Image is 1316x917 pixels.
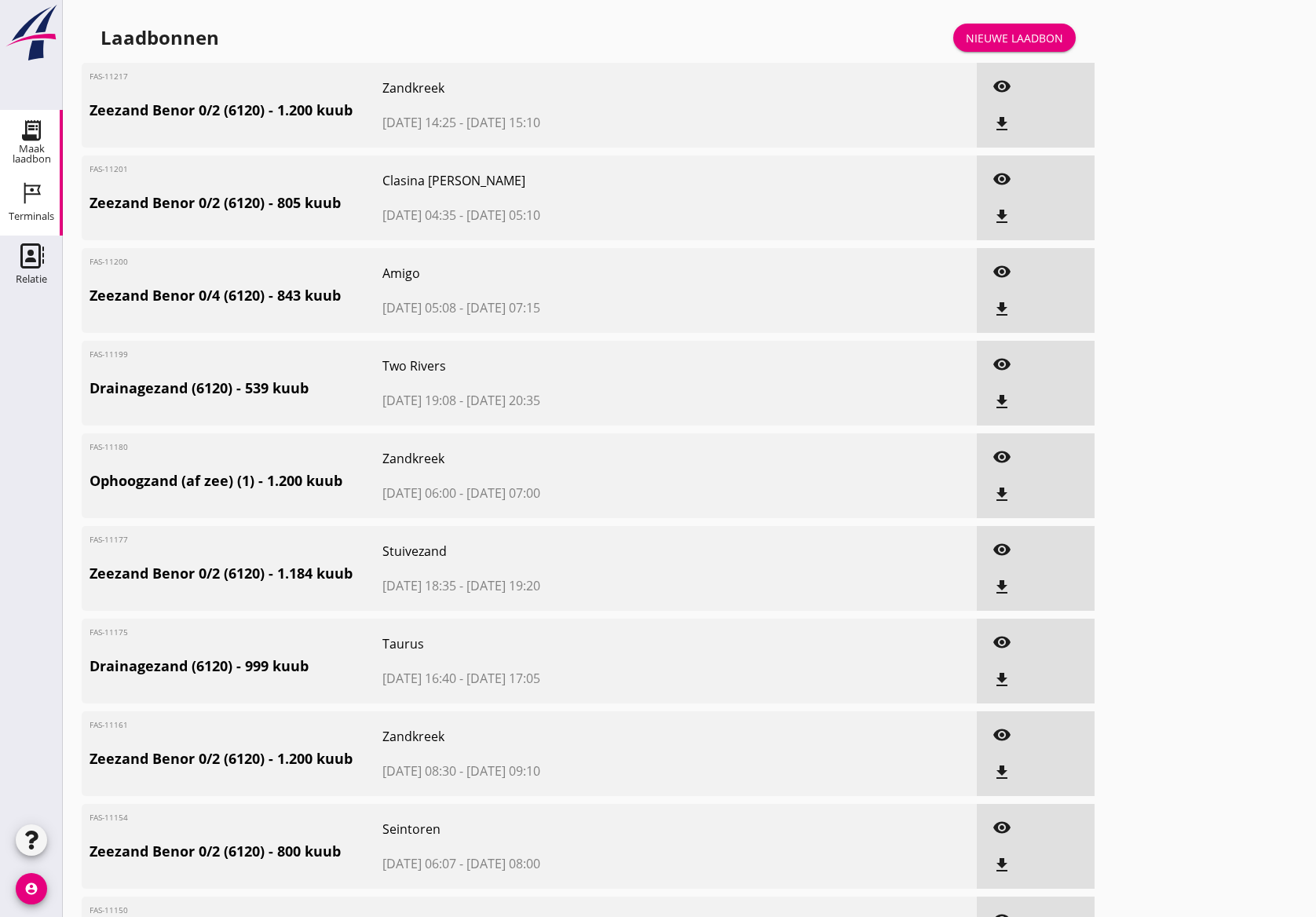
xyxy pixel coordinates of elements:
[992,578,1011,597] i: file_download
[382,762,749,780] span: [DATE] 08:30 - [DATE] 09:10
[90,534,134,546] span: FAS-11177
[966,30,1063,46] div: Nieuwe laadbon
[101,25,219,50] div: Laadbonnen
[382,264,749,283] span: Amigo
[992,115,1011,133] i: file_download
[90,841,382,862] span: Zeezand Benor 0/2 (6120) - 800 kuub
[382,820,749,838] span: Seintoren
[9,211,54,221] div: Terminals
[382,113,749,132] span: [DATE] 14:25 - [DATE] 15:10
[953,24,1076,52] a: Nieuwe laadbon
[382,356,749,375] span: Two Rivers
[382,171,749,190] span: Clasina [PERSON_NAME]
[90,349,134,360] span: FAS-11199
[16,873,47,904] i: account_circle
[382,854,749,873] span: [DATE] 06:07 - [DATE] 08:00
[90,563,382,584] span: Zeezand Benor 0/2 (6120) - 1.184 kuub
[992,818,1011,837] i: visibility
[992,633,1011,652] i: visibility
[992,448,1011,466] i: visibility
[382,449,749,468] span: Zandkreek
[90,748,382,769] span: Zeezand Benor 0/2 (6120) - 1.200 kuub
[382,206,749,225] span: [DATE] 04:35 - [DATE] 05:10
[90,378,382,399] span: Drainagezand (6120) - 539 kuub
[992,262,1011,281] i: visibility
[992,170,1011,188] i: visibility
[382,727,749,746] span: Zandkreek
[90,285,382,306] span: Zeezand Benor 0/4 (6120) - 843 kuub
[382,79,749,97] span: Zandkreek
[992,856,1011,875] i: file_download
[992,670,1011,689] i: file_download
[90,163,134,175] span: FAS-11201
[90,100,382,121] span: Zeezand Benor 0/2 (6120) - 1.200 kuub
[992,77,1011,96] i: visibility
[382,542,749,561] span: Stuivezand
[90,256,134,268] span: FAS-11200
[90,656,382,677] span: Drainagezand (6120) - 999 kuub
[992,207,1011,226] i: file_download
[90,812,134,824] span: FAS-11154
[992,763,1011,782] i: file_download
[992,355,1011,374] i: visibility
[382,576,749,595] span: [DATE] 18:35 - [DATE] 19:20
[382,484,749,502] span: [DATE] 06:00 - [DATE] 07:00
[992,540,1011,559] i: visibility
[992,725,1011,744] i: visibility
[90,904,134,916] span: FAS-11150
[992,393,1011,411] i: file_download
[90,71,134,82] span: FAS-11217
[90,192,382,214] span: Zeezand Benor 0/2 (6120) - 805 kuub
[382,391,749,410] span: [DATE] 19:08 - [DATE] 20:35
[992,300,1011,319] i: file_download
[382,669,749,688] span: [DATE] 16:40 - [DATE] 17:05
[16,274,47,284] div: Relatie
[382,298,749,317] span: [DATE] 05:08 - [DATE] 07:15
[90,719,134,731] span: FAS-11161
[382,634,749,653] span: Taurus
[3,4,60,62] img: logo-small.a267ee39.svg
[90,441,134,453] span: FAS-11180
[90,470,382,491] span: Ophoogzand (af zee) (1) - 1.200 kuub
[992,485,1011,504] i: file_download
[90,627,134,638] span: FAS-11175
